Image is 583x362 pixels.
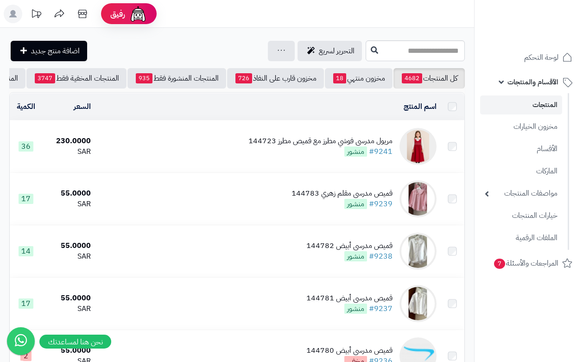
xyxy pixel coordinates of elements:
span: 17 [19,194,33,204]
img: قميص مدرسي أبيض 144781 [399,285,437,322]
img: logo-2.png [520,26,574,45]
div: 55.0000 [46,188,91,199]
span: 17 [19,298,33,309]
a: اسم المنتج [404,101,437,112]
div: قميص مدرسي مقلم زهري 144783 [291,188,393,199]
div: قميص مدرسي أبيض 144780 [306,345,393,356]
a: مخزون قارب على النفاذ726 [227,68,324,89]
a: الملفات الرقمية [480,228,562,248]
span: منشور [344,199,367,209]
div: مريول مدرسي فوشي مطرز مع قميص مطرز 144723 [248,136,393,146]
span: الأقسام والمنتجات [507,76,558,89]
span: 4682 [402,73,422,83]
span: اضافة منتج جديد [31,45,80,57]
a: مخزون منتهي18 [325,68,393,89]
a: اضافة منتج جديد [11,41,87,61]
a: كل المنتجات4682 [393,68,465,89]
div: 55.0000 [46,345,91,356]
a: التحرير لسريع [298,41,362,61]
a: المنتجات المخفية فقط3747 [26,68,127,89]
img: مريول مدرسي فوشي مطرز مع قميص مطرز 144723 [399,128,437,165]
span: منشور [344,304,367,314]
span: التحرير لسريع [319,45,355,57]
div: 55.0000 [46,241,91,251]
a: لوحة التحكم [480,46,577,69]
a: #9238 [369,251,393,262]
img: قميص مدرسي أبيض 144782 [399,233,437,270]
a: #9241 [369,146,393,157]
span: 36 [19,141,33,152]
span: 18 [333,73,346,83]
a: خيارات المنتجات [480,206,562,226]
a: #9239 [369,198,393,210]
a: تحديثات المنصة [25,5,48,25]
div: SAR [46,199,91,210]
span: 3747 [35,73,55,83]
span: منشور [344,146,367,157]
div: 55.0000 [46,293,91,304]
a: مواصفات المنتجات [480,184,562,203]
span: 14 [19,246,33,256]
a: #9237 [369,303,393,314]
span: لوحة التحكم [524,51,558,64]
img: قميص مدرسي مقلم زهري 144783 [399,180,437,217]
a: المنتجات المنشورة فقط935 [127,68,226,89]
div: SAR [46,304,91,314]
div: SAR [46,146,91,157]
span: منشور [344,251,367,261]
div: 230.0000 [46,136,91,146]
a: السعر [74,101,91,112]
a: الكمية [17,101,35,112]
div: قميص مدرسي أبيض 144782 [306,241,393,251]
div: قميص مدرسي أبيض 144781 [306,293,393,304]
img: ai-face.png [129,5,147,23]
span: 726 [235,73,252,83]
a: الماركات [480,161,562,181]
a: الأقسام [480,139,562,159]
span: 935 [136,73,152,83]
div: SAR [46,251,91,262]
a: المنتجات [480,95,562,114]
a: مخزون الخيارات [480,117,562,137]
a: المراجعات والأسئلة7 [480,252,577,274]
span: 7 [494,259,505,269]
span: رفيق [110,8,125,19]
span: المراجعات والأسئلة [493,257,558,270]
